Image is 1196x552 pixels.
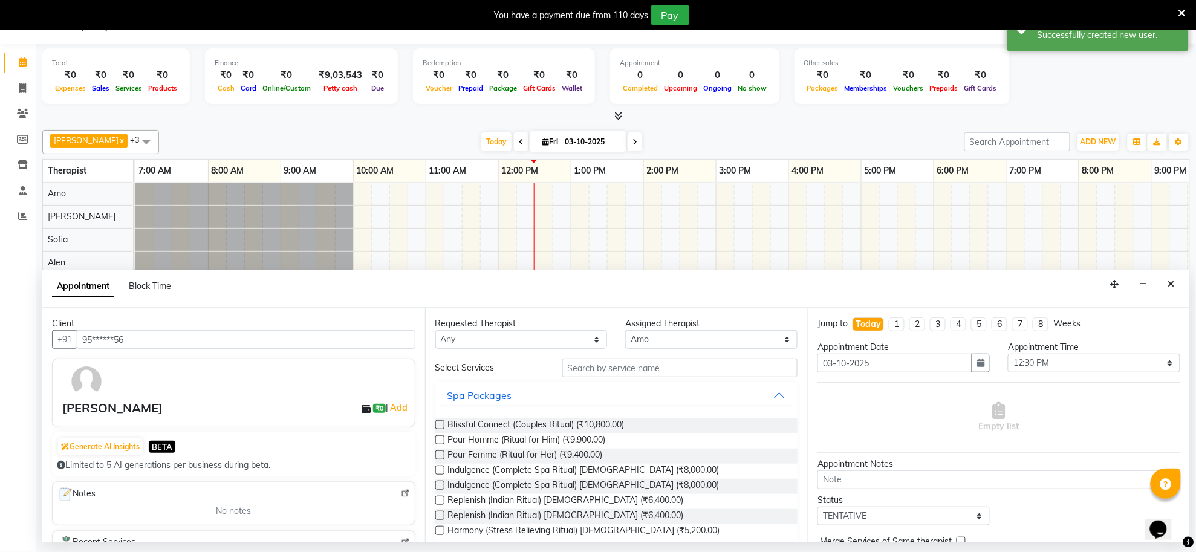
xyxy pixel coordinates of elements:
[817,494,990,507] div: Status
[368,84,387,93] span: Due
[54,135,119,145] span: [PERSON_NAME]
[559,68,585,82] div: ₹0
[448,464,720,479] span: Indulgence (Complete Spa Ritual) [DEMOGRAPHIC_DATA] (₹8,000.00)
[495,9,649,22] div: You have a payment due from 110 days
[448,449,603,464] span: Pour Femme (Ritual for Her) (₹9,400.00)
[112,84,145,93] span: Services
[520,84,559,93] span: Gift Cards
[215,68,238,82] div: ₹0
[48,165,86,176] span: Therapist
[367,68,388,82] div: ₹0
[320,84,360,93] span: Petty cash
[1038,29,1180,42] div: Successfully created new user.
[1077,134,1119,151] button: ADD NEW
[804,58,1000,68] div: Other sales
[48,188,66,199] span: Amo
[934,162,972,180] a: 6:00 PM
[1163,275,1180,294] button: Close
[481,132,512,151] span: Today
[448,509,684,524] span: Replenish (Indian Ritual) [DEMOGRAPHIC_DATA] (₹6,400.00)
[57,459,411,472] div: Limited to 5 AI generations per business during beta.
[48,234,68,245] span: Sofia
[448,433,606,449] span: Pour Homme (Ritual for Him) (₹9,900.00)
[130,135,149,144] span: +3
[448,524,720,539] span: Harmony (Stress Relieving Ritual) [DEMOGRAPHIC_DATA] (₹5,200.00)
[48,211,115,222] span: [PERSON_NAME]
[735,68,770,82] div: 0
[700,68,735,82] div: 0
[1012,317,1028,331] li: 7
[1007,162,1045,180] a: 7:00 PM
[447,388,512,403] div: Spa Packages
[571,162,609,180] a: 1:00 PM
[620,68,661,82] div: 0
[89,84,112,93] span: Sales
[862,162,900,180] a: 5:00 PM
[119,135,124,145] a: x
[215,58,388,68] div: Finance
[149,441,175,452] span: BETA
[388,400,409,415] a: Add
[1008,341,1180,354] div: Appointment Time
[77,330,415,349] input: Search by Name/Mobile/Email/Code
[930,317,946,331] li: 3
[57,487,96,502] span: Notes
[889,317,905,331] li: 1
[52,58,180,68] div: Total
[354,162,397,180] a: 10:00 AM
[314,68,367,82] div: ₹9,03,543
[842,84,891,93] span: Memberships
[455,68,486,82] div: ₹0
[625,317,798,330] div: Assigned Therapist
[259,84,314,93] span: Online/Custom
[1081,137,1116,146] span: ADD NEW
[48,257,65,268] span: Alen
[386,400,409,415] span: |
[423,58,585,68] div: Redemption
[486,68,520,82] div: ₹0
[979,402,1019,433] span: Empty list
[52,84,89,93] span: Expenses
[891,68,927,82] div: ₹0
[440,385,793,406] button: Spa Packages
[52,276,114,297] span: Appointment
[57,536,135,550] span: Recent Services
[238,84,259,93] span: Card
[789,162,827,180] a: 4:00 PM
[259,68,314,82] div: ₹0
[62,399,163,417] div: [PERSON_NAME]
[927,68,961,82] div: ₹0
[426,162,470,180] a: 11:00 AM
[891,84,927,93] span: Vouchers
[499,162,542,180] a: 12:00 PM
[717,162,755,180] a: 3:00 PM
[423,84,455,93] span: Voucher
[559,84,585,93] span: Wallet
[1145,504,1184,540] iframe: chat widget
[856,318,881,331] div: Today
[735,84,770,93] span: No show
[992,317,1007,331] li: 6
[804,84,842,93] span: Packages
[700,84,735,93] span: Ongoing
[423,68,455,82] div: ₹0
[1152,162,1190,180] a: 9:00 PM
[964,132,1070,151] input: Search Appointment
[448,418,625,433] span: Blissful Connect (Couples Ritual) (₹10,800.00)
[448,494,684,509] span: Replenish (Indian Ritual) [DEMOGRAPHIC_DATA] (₹6,400.00)
[52,68,89,82] div: ₹0
[145,84,180,93] span: Products
[817,458,1180,470] div: Appointment Notes
[89,68,112,82] div: ₹0
[539,137,561,146] span: Fri
[817,317,848,330] div: Jump to
[661,84,700,93] span: Upcoming
[209,162,247,180] a: 8:00 AM
[129,281,171,291] span: Block Time
[842,68,891,82] div: ₹0
[281,162,320,180] a: 9:00 AM
[426,362,553,374] div: Select Services
[52,317,415,330] div: Client
[69,364,104,399] img: avatar
[651,5,689,25] button: Pay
